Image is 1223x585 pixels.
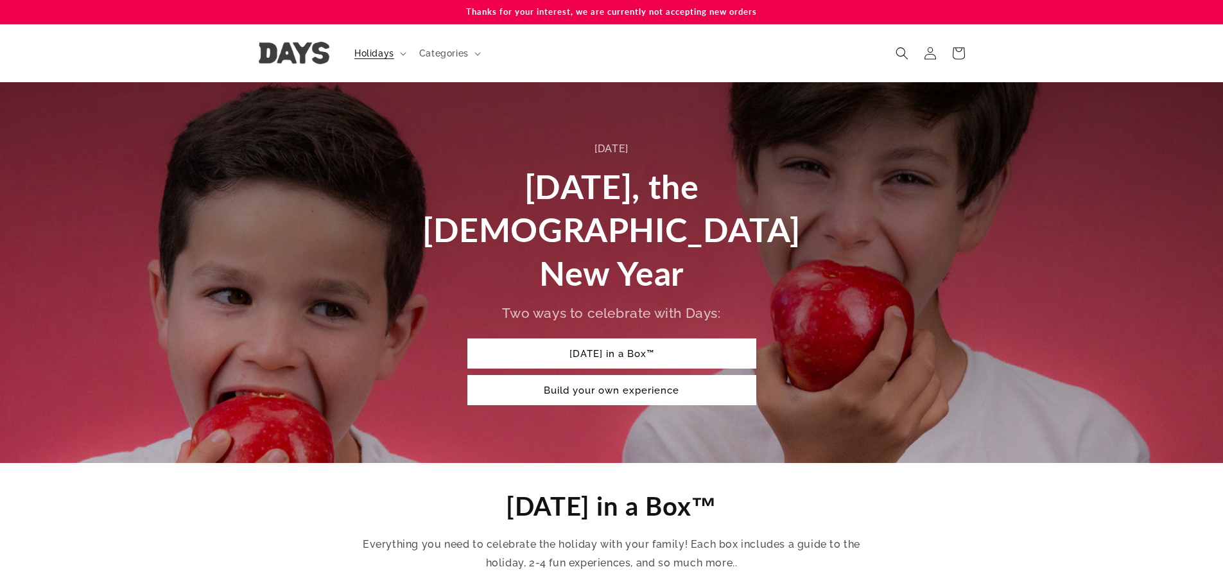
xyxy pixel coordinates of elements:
[419,48,469,59] span: Categories
[506,491,717,521] span: [DATE] in a Box™
[412,40,486,67] summary: Categories
[347,40,412,67] summary: Holidays
[467,338,756,369] a: [DATE] in a Box™
[467,375,756,405] a: Build your own experience
[502,305,720,321] span: Two ways to celebrate with Days:
[259,42,329,64] img: Days United
[422,166,801,293] span: [DATE], the [DEMOGRAPHIC_DATA] New Year
[361,536,862,573] p: Everything you need to celebrate the holiday with your family! Each box includes a guide to the h...
[888,39,916,67] summary: Search
[416,140,808,159] div: [DATE]
[354,48,394,59] span: Holidays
